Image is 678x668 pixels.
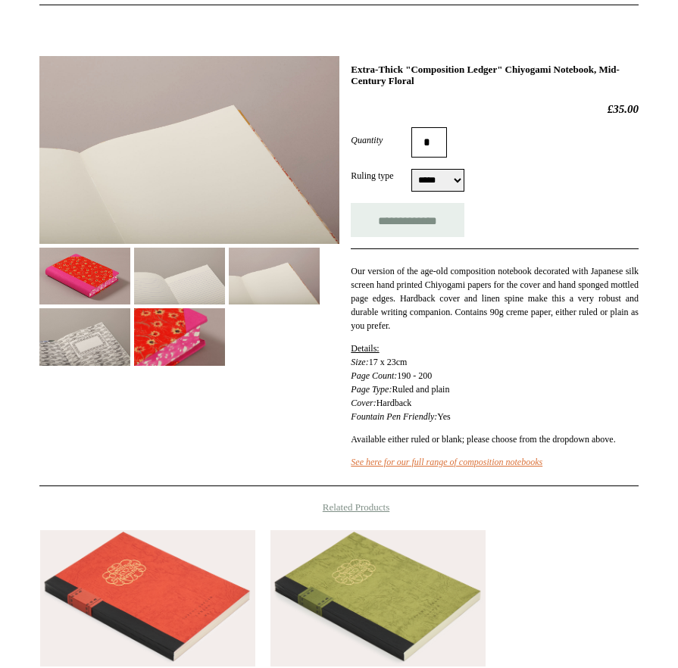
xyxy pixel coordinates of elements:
img: Choosing Keeping Micro Grid B6 Notebook, Vermilion [40,530,255,666]
a: Choosing Keeping Micro Grid B6 Notebook, Vermilion Choosing Keeping Micro Grid B6 Notebook, Vermi... [40,530,255,666]
label: Ruling type [351,169,411,183]
em: Fountain Pen Friendly: [351,411,437,422]
a: Choosing Keeping Lined B6 Notebook, Green Choosing Keeping Lined B6 Notebook, Green [270,530,486,666]
img: Extra-Thick "Composition Ledger" Chiyogami Notebook, Mid-Century Floral [134,308,225,365]
img: Choosing Keeping Lined B6 Notebook, Green [270,530,486,666]
span: Yes [437,411,450,422]
span: Details: [351,343,379,354]
h2: £35.00 [351,102,639,116]
a: See here for our full range of composition notebooks [351,457,542,467]
img: Extra-Thick "Composition Ledger" Chiyogami Notebook, Mid-Century Floral [229,248,320,304]
span: Hardback [376,398,412,408]
img: Extra-Thick "Composition Ledger" Chiyogami Notebook, Mid-Century Floral [39,56,339,244]
em: Size: [351,357,368,367]
img: Extra-Thick "Composition Ledger" Chiyogami Notebook, Mid-Century Floral [39,248,130,304]
h1: Extra-Thick "Composition Ledger" Chiyogami Notebook, Mid-Century Floral [351,64,639,87]
img: Extra-Thick "Composition Ledger" Chiyogami Notebook, Mid-Century Floral [134,248,225,304]
span: Our version of the age-old composition notebook decorated with Japanese silk screen hand printed ... [351,266,639,331]
p: 190 - 200 [351,342,639,423]
em: Cover: [351,398,376,408]
span: Ruled and plain [392,384,449,395]
span: 17 x 23cm [369,357,408,367]
p: Available either ruled or blank; please choose from the dropdown above. [351,432,639,446]
img: Extra-Thick "Composition Ledger" Chiyogami Notebook, Mid-Century Floral [39,308,130,365]
em: Page Type: [351,384,392,395]
label: Quantity [351,133,411,147]
em: Page Count: [351,370,397,381]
